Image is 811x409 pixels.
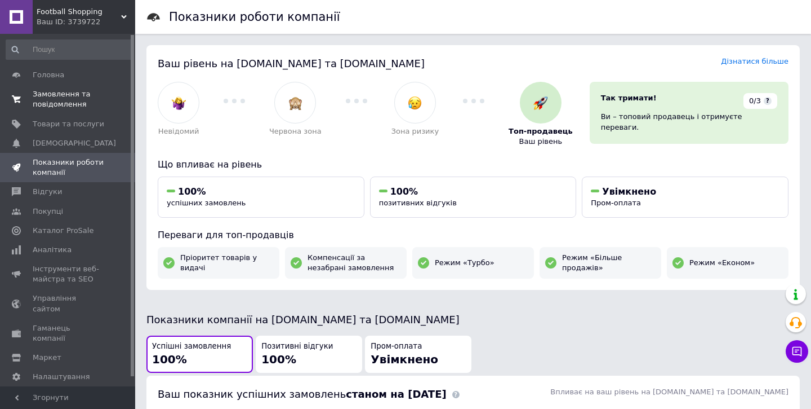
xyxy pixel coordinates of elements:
button: Чат з покупцем [786,340,808,363]
span: Режим «Економ» [689,258,755,268]
span: 100% [152,353,187,366]
span: Замовлення та повідомлення [33,89,104,109]
span: Так тримати! [601,94,657,102]
span: позитивних відгуків [379,199,457,207]
span: Компенсації за незабрані замовлення [308,253,401,273]
span: Налаштування [33,372,90,382]
span: Червона зона [269,126,322,137]
b: станом на [DATE] [346,388,446,400]
span: Інструменти веб-майстра та SEO [33,264,104,284]
span: 100% [178,186,206,197]
span: Зона ризику [391,126,439,137]
span: Режим «Більше продажів» [562,253,656,273]
span: 100% [390,186,418,197]
span: Ваш показник успішних замовлень [158,388,447,400]
img: :woman-shrugging: [172,96,186,110]
span: Пром-оплата [591,199,641,207]
span: Що впливає на рівень [158,159,262,170]
span: Позитивні відгуки [261,341,333,352]
span: Увімкнено [371,353,438,366]
span: Ваш рівень на [DOMAIN_NAME] та [DOMAIN_NAME] [158,58,425,69]
span: Увімкнено [602,186,656,197]
span: Аналітика [33,245,72,255]
span: Режим «Турбо» [435,258,494,268]
span: Невідомий [158,126,199,137]
img: :rocket: [533,96,547,110]
button: УвімкненоПром-оплата [582,177,788,218]
button: Пром-оплатаУвімкнено [365,336,471,373]
span: Показники роботи компанії [33,157,104,178]
span: 100% [261,353,296,366]
input: Пошук [6,39,133,60]
span: Ваш рівень [519,137,563,147]
button: Успішні замовлення100% [146,336,253,373]
span: ? [764,97,772,105]
span: Маркет [33,353,61,363]
span: Товари та послуги [33,119,104,129]
span: Топ-продавець [509,126,573,137]
span: успішних замовлень [167,199,246,207]
span: Покупці [33,206,63,217]
button: 100%успішних замовлень [158,177,364,218]
h1: Показники роботи компанії [169,10,340,24]
button: 100%позитивних відгуків [370,177,577,218]
span: Переваги для топ-продавців [158,230,294,240]
a: Дізнатися більше [721,57,788,65]
button: Позитивні відгуки100% [256,336,362,373]
span: Головна [33,70,64,80]
div: 0/3 [743,93,777,109]
span: Впливає на ваш рівень на [DOMAIN_NAME] та [DOMAIN_NAME] [550,388,788,396]
span: Каталог ProSale [33,226,93,236]
div: Ви – топовий продавець і отримуєте переваги. [601,112,777,132]
span: [DEMOGRAPHIC_DATA] [33,138,116,148]
span: Пром-оплата [371,341,422,352]
img: :see_no_evil: [288,96,302,110]
span: Відгуки [33,187,62,197]
span: Успішні замовлення [152,341,231,352]
img: :disappointed_relieved: [408,96,422,110]
span: Управління сайтом [33,293,104,314]
span: Показники компанії на [DOMAIN_NAME] та [DOMAIN_NAME] [146,314,460,326]
span: Пріоритет товарів у видачі [180,253,274,273]
div: Ваш ID: 3739722 [37,17,135,27]
span: Football Shopping [37,7,121,17]
span: Гаманець компанії [33,323,104,344]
